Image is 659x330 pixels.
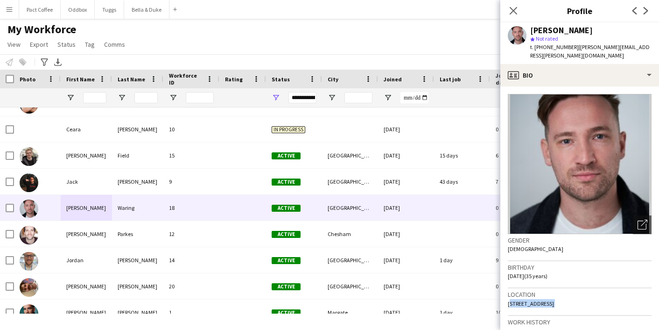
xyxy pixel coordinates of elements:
div: [DATE] [378,116,434,142]
div: Parkes [112,221,163,247]
span: Comms [104,40,125,49]
h3: Birthday [508,263,652,272]
div: 15 days [434,143,490,168]
span: Tag [85,40,95,49]
button: Open Filter Menu [328,93,336,102]
span: [DATE] (35 years) [508,273,547,280]
div: Waring [112,195,163,221]
h3: Gender [508,236,652,244]
div: [PERSON_NAME] [61,273,112,299]
div: Ceara [61,116,112,142]
span: Not rated [536,35,558,42]
div: [PERSON_NAME] [530,26,593,35]
div: [DATE] [378,221,434,247]
div: Chesham [322,221,378,247]
span: Active [272,152,301,159]
img: Jordan Larkin [20,252,38,271]
button: Open Filter Menu [118,93,126,102]
div: 9 [163,169,219,194]
div: Jordan [61,247,112,273]
div: [PERSON_NAME] [112,116,163,142]
div: 0 [490,195,551,221]
div: 6 [490,143,551,168]
span: First Name [66,76,95,83]
div: [PERSON_NAME] [112,247,163,273]
span: Export [30,40,48,49]
button: Tuggs [95,0,124,19]
img: Charlie Field [20,147,38,166]
h3: Work history [508,318,652,326]
a: View [4,38,24,50]
div: [PERSON_NAME] [112,169,163,194]
span: t. [PHONE_NUMBER] [530,43,579,50]
span: Workforce ID [169,72,203,86]
div: [DATE] [378,169,434,194]
div: [PERSON_NAME] [61,143,112,168]
a: Status [54,38,79,50]
div: [DATE] [378,247,434,273]
span: Status [57,40,76,49]
button: Pact Coffee [19,0,61,19]
img: Josh Radcliffe [20,278,38,297]
app-action-btn: Advanced filters [39,57,50,68]
img: Jim Parkes [20,226,38,244]
div: [GEOGRAPHIC_DATA] [322,247,378,273]
span: Active [272,309,301,316]
div: Jack [61,169,112,194]
div: [GEOGRAPHIC_DATA] [322,195,378,221]
span: View [7,40,21,49]
button: Open Filter Menu [66,93,75,102]
span: In progress [272,126,305,133]
input: City Filter Input [344,92,372,103]
div: [PERSON_NAME] [61,300,112,325]
div: Field [112,143,163,168]
div: 9 [490,247,551,273]
div: 1 day [434,247,490,273]
a: Tag [81,38,98,50]
div: 0 [490,273,551,299]
div: 1 [163,300,219,325]
div: 14 [163,247,219,273]
span: Active [272,205,301,212]
div: [DATE] [378,143,434,168]
span: [DEMOGRAPHIC_DATA] [508,245,563,252]
div: [DATE] [378,300,434,325]
span: Joined [384,76,402,83]
a: Export [26,38,52,50]
img: Jacob Waring [20,200,38,218]
span: Rating [225,76,243,83]
button: Open Filter Menu [384,93,392,102]
div: 43 days [434,169,490,194]
input: Last Name Filter Input [134,92,158,103]
img: Jack Reeve [20,173,38,192]
button: Open Filter Menu [272,93,280,102]
div: Margate [322,300,378,325]
span: Active [272,179,301,186]
div: Open photos pop-in [633,215,652,234]
span: [STREET_ADDRESS] [508,300,554,307]
button: Bella & Duke [124,0,169,19]
div: 0 [490,221,551,247]
span: Active [272,283,301,290]
div: [DATE] [378,195,434,221]
app-action-btn: Export XLSX [52,57,63,68]
div: 0 [490,116,551,142]
div: [PERSON_NAME] [112,273,163,299]
div: [GEOGRAPHIC_DATA] [322,169,378,194]
input: Workforce ID Filter Input [186,92,214,103]
span: | [PERSON_NAME][EMAIL_ADDRESS][PERSON_NAME][DOMAIN_NAME] [530,43,650,59]
div: 10 [490,300,551,325]
a: Comms [100,38,129,50]
button: Open Filter Menu [169,93,177,102]
div: 15 [163,143,219,168]
span: My Workforce [7,22,76,36]
img: Joshua Eldridge-Smith [20,304,38,323]
div: [PERSON_NAME] [61,221,112,247]
div: 7 [490,169,551,194]
div: 18 [163,195,219,221]
div: 12 [163,221,219,247]
div: [DATE] [378,273,434,299]
span: City [328,76,338,83]
div: Bio [500,64,659,86]
div: [GEOGRAPHIC_DATA] [322,143,378,168]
